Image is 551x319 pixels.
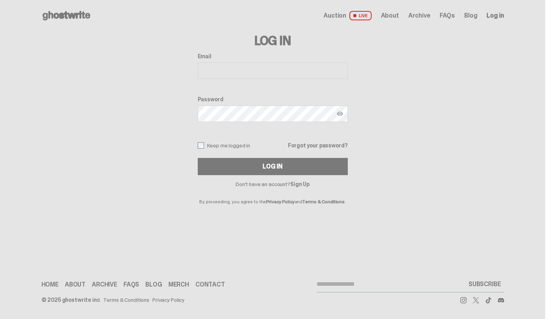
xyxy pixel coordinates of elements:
[408,13,430,19] a: Archive
[198,181,348,187] p: Don't have an account?
[266,199,294,205] a: Privacy Policy
[198,142,204,149] input: Keep me logged in
[198,34,348,47] h3: Log In
[324,11,371,20] a: Auction LIVE
[198,187,348,204] p: By proceeding, you agree to the and .
[198,53,348,59] label: Email
[487,13,504,19] a: Log in
[65,281,86,288] a: About
[381,13,399,19] a: About
[263,163,282,170] div: Log In
[440,13,455,19] a: FAQs
[198,142,250,149] label: Keep me logged in
[195,281,225,288] a: Contact
[288,143,347,148] a: Forgot your password?
[41,297,100,303] div: © 2025 ghostwrite inc
[349,11,372,20] span: LIVE
[152,297,184,303] a: Privacy Policy
[145,281,162,288] a: Blog
[168,281,189,288] a: Merch
[41,281,59,288] a: Home
[324,13,346,19] span: Auction
[103,297,149,303] a: Terms & Conditions
[92,281,117,288] a: Archive
[290,181,309,188] a: Sign Up
[198,96,348,102] label: Password
[465,276,504,292] button: SUBSCRIBE
[198,158,348,175] button: Log In
[123,281,139,288] a: FAQs
[302,199,345,205] a: Terms & Conditions
[464,13,477,19] a: Blog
